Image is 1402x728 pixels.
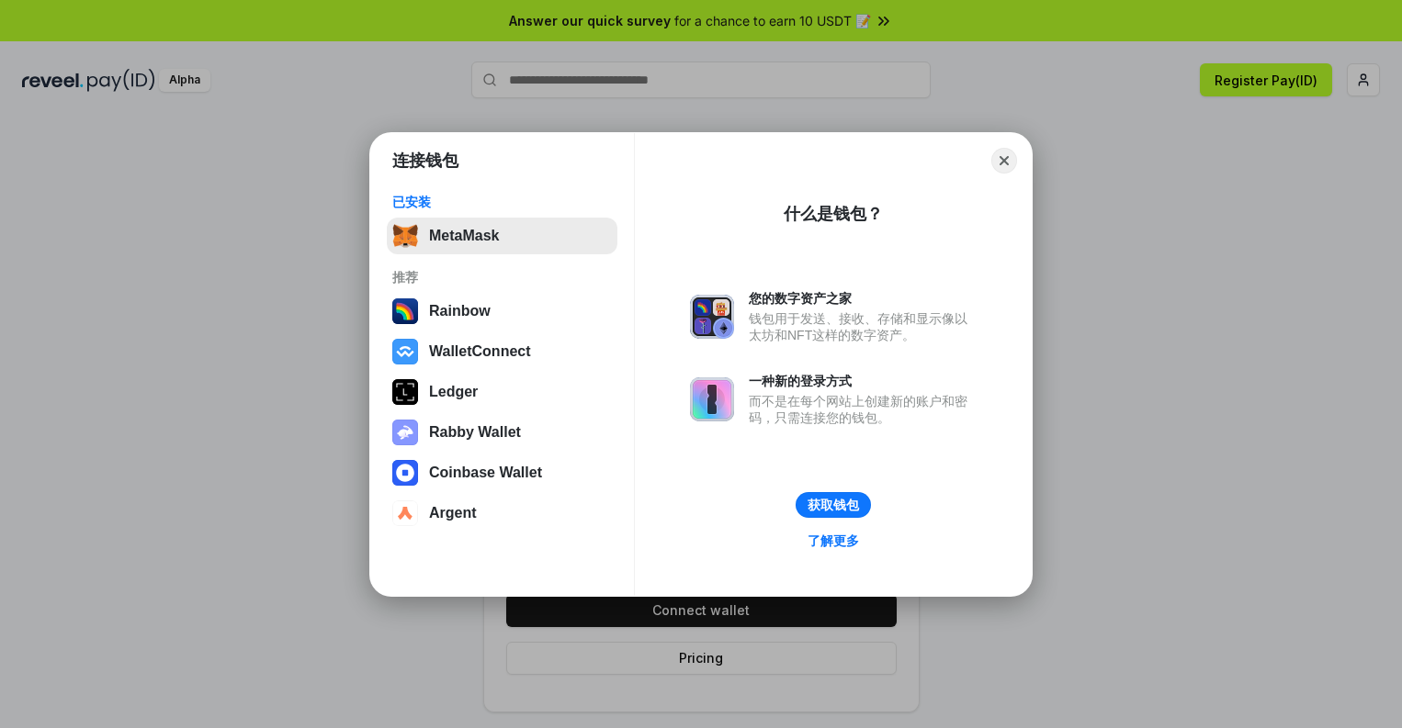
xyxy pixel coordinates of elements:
button: 获取钱包 [796,492,871,518]
button: Argent [387,495,617,532]
div: 而不是在每个网站上创建新的账户和密码，只需连接您的钱包。 [749,393,977,426]
div: Argent [429,505,477,521]
div: 了解更多 [808,532,859,549]
div: 您的数字资产之家 [749,290,977,307]
div: 推荐 [392,269,612,286]
button: Close [991,148,1017,174]
img: svg+xml,%3Csvg%20width%3D%2228%22%20height%3D%2228%22%20viewBox%3D%220%200%2028%2028%22%20fill%3D... [392,460,418,486]
button: Rainbow [387,293,617,330]
img: svg+xml,%3Csvg%20xmlns%3D%22http%3A%2F%2Fwww.w3.org%2F2000%2Fsvg%22%20fill%3D%22none%22%20viewBox... [392,420,418,445]
button: WalletConnect [387,333,617,370]
img: svg+xml,%3Csvg%20width%3D%22120%22%20height%3D%22120%22%20viewBox%3D%220%200%20120%20120%22%20fil... [392,298,418,324]
h1: 连接钱包 [392,150,458,172]
button: Rabby Wallet [387,414,617,451]
div: 钱包用于发送、接收、存储和显示像以太坊和NFT这样的数字资产。 [749,310,977,343]
div: Rainbow [429,303,491,319]
div: Coinbase Wallet [429,465,542,481]
div: 一种新的登录方式 [749,373,977,389]
button: Coinbase Wallet [387,454,617,491]
div: WalletConnect [429,343,531,360]
img: svg+xml,%3Csvg%20xmlns%3D%22http%3A%2F%2Fwww.w3.org%2F2000%2Fsvg%22%20fill%3D%22none%22%20viewBox... [690,295,734,339]
img: svg+xml,%3Csvg%20width%3D%2228%22%20height%3D%2228%22%20viewBox%3D%220%200%2028%2028%22%20fill%3D... [392,339,418,364]
div: 已安装 [392,194,612,210]
a: 了解更多 [797,529,870,553]
div: 获取钱包 [808,497,859,513]
div: MetaMask [429,228,499,244]
button: Ledger [387,374,617,410]
img: svg+xml,%3Csvg%20xmlns%3D%22http%3A%2F%2Fwww.w3.org%2F2000%2Fsvg%22%20width%3D%2228%22%20height%3... [392,379,418,405]
img: svg+xml,%3Csvg%20width%3D%2228%22%20height%3D%2228%22%20viewBox%3D%220%200%2028%2028%22%20fill%3D... [392,500,418,526]
div: 什么是钱包？ [784,203,883,225]
img: svg+xml,%3Csvg%20xmlns%3D%22http%3A%2F%2Fwww.w3.org%2F2000%2Fsvg%22%20fill%3D%22none%22%20viewBox... [690,377,734,421]
div: Rabby Wallet [429,424,521,441]
img: svg+xml,%3Csvg%20fill%3D%22none%22%20height%3D%2233%22%20viewBox%3D%220%200%2035%2033%22%20width%... [392,223,418,249]
div: Ledger [429,384,478,400]
button: MetaMask [387,218,617,254]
